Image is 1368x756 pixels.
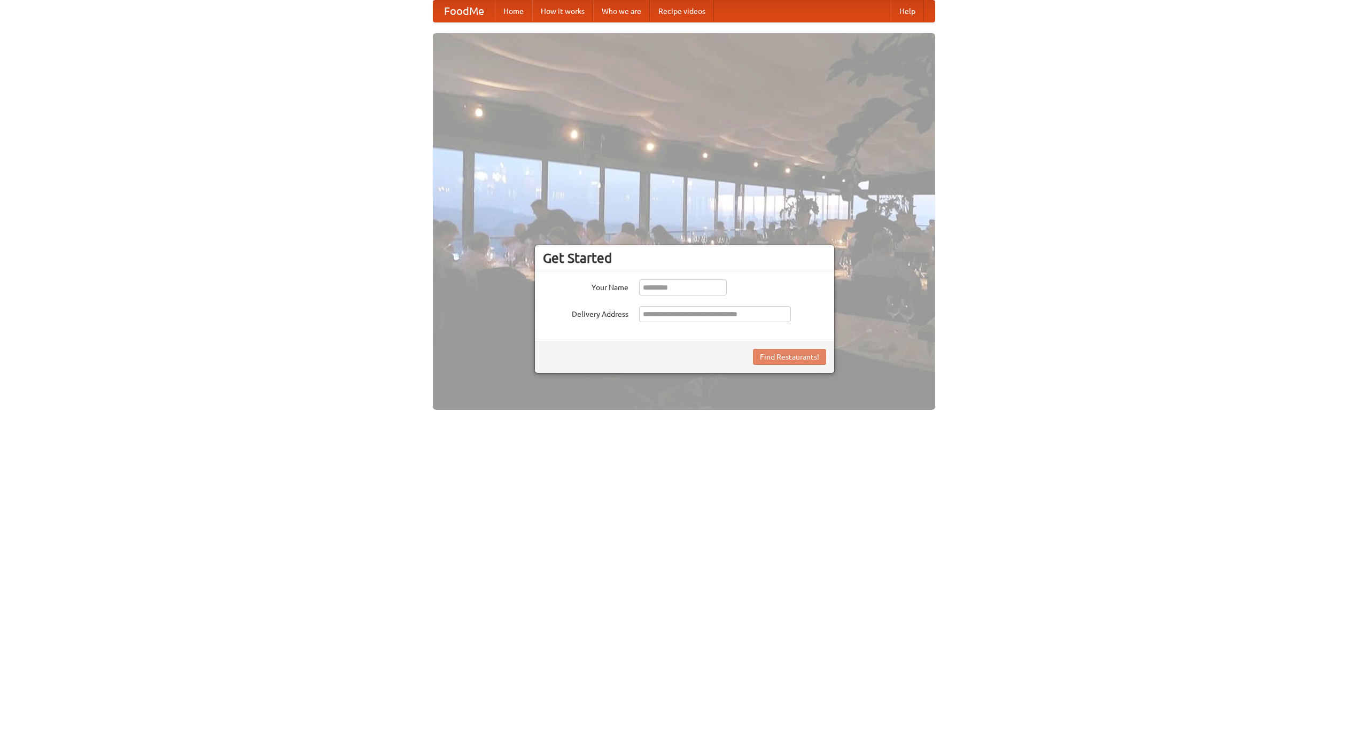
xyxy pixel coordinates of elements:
button: Find Restaurants! [753,349,826,365]
a: Help [891,1,924,22]
a: FoodMe [433,1,495,22]
label: Delivery Address [543,306,628,319]
a: Who we are [593,1,650,22]
a: How it works [532,1,593,22]
a: Recipe videos [650,1,714,22]
h3: Get Started [543,250,826,266]
a: Home [495,1,532,22]
label: Your Name [543,279,628,293]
